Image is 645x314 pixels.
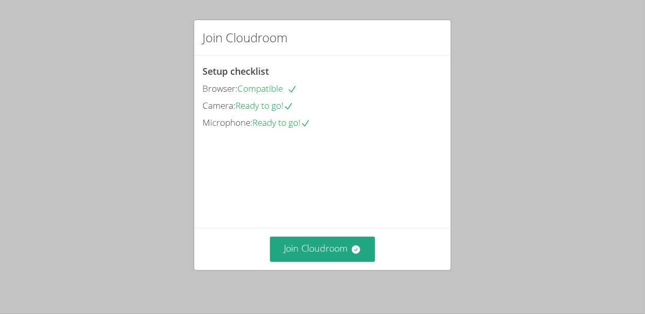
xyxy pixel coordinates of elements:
span: Browser: [202,82,237,94]
span: Microphone: [202,117,252,128]
span: Setup checklist [202,65,269,77]
h2: Join Cloudroom [202,28,287,47]
span: Ready to go! [252,117,311,128]
button: Join Cloudroom [270,237,376,262]
span: Camera: [202,100,235,111]
span: Compatible [237,82,297,94]
span: Ready to go! [235,100,294,111]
